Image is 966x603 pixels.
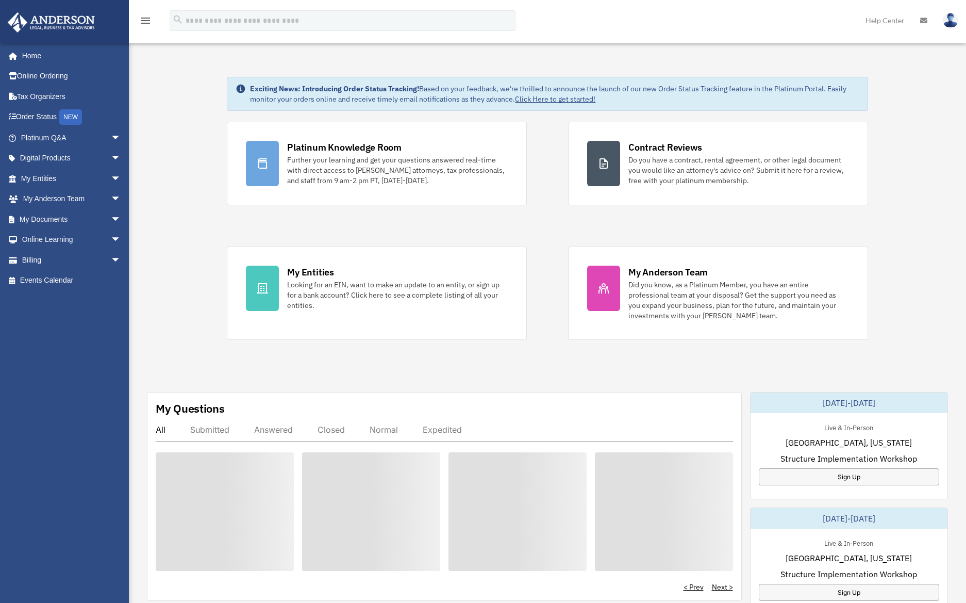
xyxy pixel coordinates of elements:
[712,582,733,592] a: Next >
[786,552,912,564] span: [GEOGRAPHIC_DATA], [US_STATE]
[816,421,881,432] div: Live & In-Person
[7,270,137,291] a: Events Calendar
[7,250,137,270] a: Billingarrow_drop_down
[751,508,948,529] div: [DATE]-[DATE]
[190,425,229,435] div: Submitted
[254,425,293,435] div: Answered
[628,141,702,154] div: Contract Reviews
[423,425,462,435] div: Expedited
[287,280,508,311] div: Looking for an EIN, want to make an update to an entity, or sign up for a bank account? Click her...
[816,537,881,548] div: Live & In-Person
[780,568,917,580] span: Structure Implementation Workshop
[156,425,165,435] div: All
[568,122,868,205] a: Contract Reviews Do you have a contract, rental agreement, or other legal document you would like...
[287,266,334,279] div: My Entities
[139,14,152,27] i: menu
[628,266,708,279] div: My Anderson Team
[111,209,131,230] span: arrow_drop_down
[370,425,398,435] div: Normal
[7,107,137,128] a: Order StatusNEW
[7,168,137,189] a: My Entitiesarrow_drop_down
[759,468,940,485] a: Sign Up
[111,230,131,251] span: arrow_drop_down
[5,12,98,32] img: Anderson Advisors Platinum Portal
[780,452,917,465] span: Structure Implementation Workshop
[7,66,137,87] a: Online Ordering
[943,13,958,28] img: User Pic
[59,109,82,125] div: NEW
[156,401,225,416] div: My Questions
[786,436,912,449] span: [GEOGRAPHIC_DATA], [US_STATE]
[111,148,131,169] span: arrow_drop_down
[287,141,402,154] div: Platinum Knowledge Room
[139,18,152,27] a: menu
[7,209,137,230] a: My Documentsarrow_drop_down
[250,84,419,93] strong: Exciting News: Introducing Order Status Tracking!
[7,189,137,209] a: My Anderson Teamarrow_drop_down
[7,45,131,66] a: Home
[111,250,131,271] span: arrow_drop_down
[515,94,595,104] a: Click Here to get started!
[7,230,137,250] a: Online Learningarrow_drop_down
[7,148,137,169] a: Digital Productsarrow_drop_down
[684,582,704,592] a: < Prev
[227,122,527,205] a: Platinum Knowledge Room Further your learning and get your questions answered real-time with dire...
[172,14,184,25] i: search
[250,84,859,104] div: Based on your feedback, we're thrilled to announce the launch of our new Order Status Tracking fe...
[318,425,345,435] div: Closed
[111,127,131,149] span: arrow_drop_down
[287,155,508,186] div: Further your learning and get your questions answered real-time with direct access to [PERSON_NAM...
[7,127,137,148] a: Platinum Q&Aarrow_drop_down
[759,584,940,601] a: Sign Up
[751,393,948,413] div: [DATE]-[DATE]
[568,247,868,340] a: My Anderson Team Did you know, as a Platinum Member, you have an entire professional team at your...
[111,168,131,189] span: arrow_drop_down
[628,155,849,186] div: Do you have a contract, rental agreement, or other legal document you would like an attorney's ad...
[7,86,137,107] a: Tax Organizers
[111,189,131,210] span: arrow_drop_down
[628,280,849,321] div: Did you know, as a Platinum Member, you have an entire professional team at your disposal? Get th...
[227,247,527,340] a: My Entities Looking for an EIN, want to make an update to an entity, or sign up for a bank accoun...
